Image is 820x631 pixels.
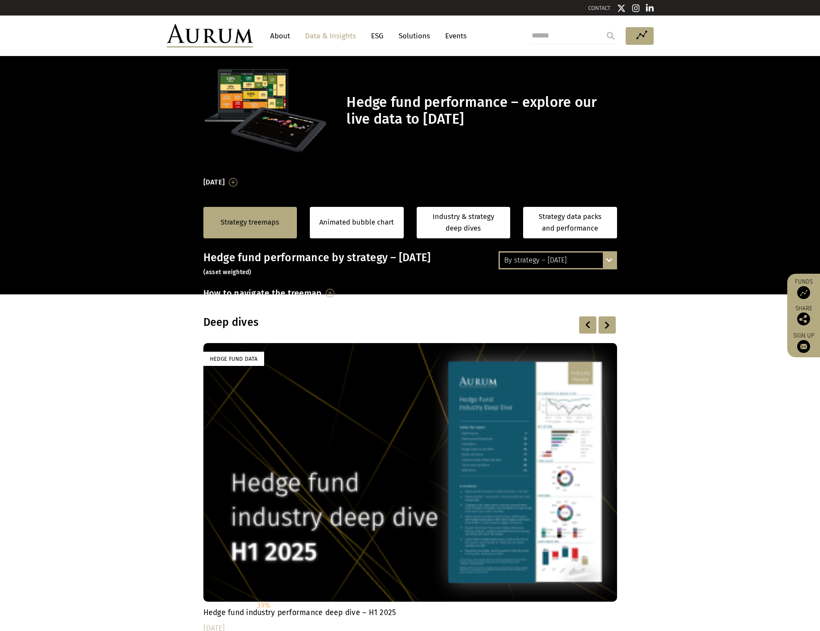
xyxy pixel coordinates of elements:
[203,251,617,277] h3: Hedge fund performance by strategy – [DATE]
[632,4,640,12] img: Instagram icon
[797,312,810,325] img: Share this post
[441,28,467,44] a: Events
[588,5,611,11] a: CONTACT
[646,4,654,12] img: Linkedin icon
[167,24,253,47] img: Aurum
[602,27,619,44] input: Submit
[394,28,434,44] a: Solutions
[203,608,617,617] h4: Hedge fund industry performance deep dive – H1 2025
[319,217,394,228] a: Animated bubble chart
[203,269,252,276] small: (asset weighted)
[301,28,360,44] a: Data & Insights
[523,207,617,238] a: Strategy data packs and performance
[203,316,506,329] h3: Deep dives
[797,340,810,353] img: Sign up to our newsletter
[346,94,614,128] h1: Hedge fund performance – explore our live data to [DATE]
[221,217,279,228] a: Strategy treemaps
[266,28,294,44] a: About
[792,278,816,299] a: Funds
[500,253,616,268] div: By strategy – [DATE]
[617,4,626,12] img: Twitter icon
[203,176,225,189] h3: [DATE]
[417,207,511,238] a: Industry & strategy deep dives
[203,352,264,366] div: Hedge Fund Data
[367,28,388,44] a: ESG
[792,306,816,325] div: Share
[792,332,816,353] a: Sign up
[797,286,810,299] img: Access Funds
[203,286,322,300] h3: How to navigate the treemap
